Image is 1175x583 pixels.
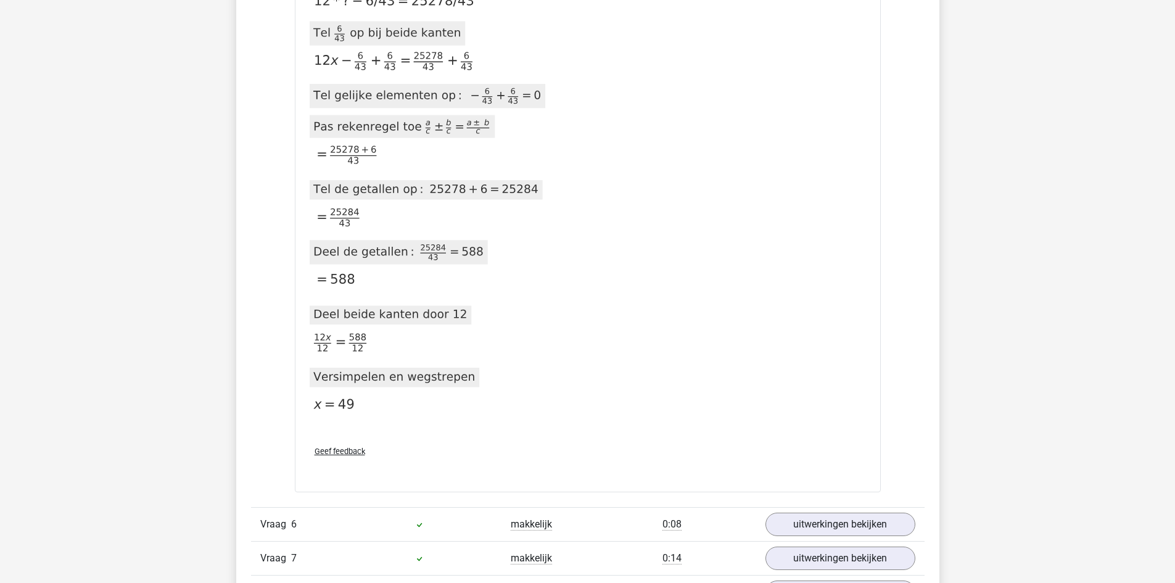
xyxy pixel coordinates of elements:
a: uitwerkingen bekijken [765,547,915,570]
span: Vraag [260,517,291,532]
span: 0:08 [662,518,682,531]
span: 7 [291,552,297,564]
span: 6 [291,518,297,530]
span: makkelijk [511,552,552,564]
span: Vraag [260,551,291,566]
span: makkelijk [511,518,552,531]
a: uitwerkingen bekijken [765,513,915,536]
span: Geef feedback [315,447,365,456]
span: 0:14 [662,552,682,564]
